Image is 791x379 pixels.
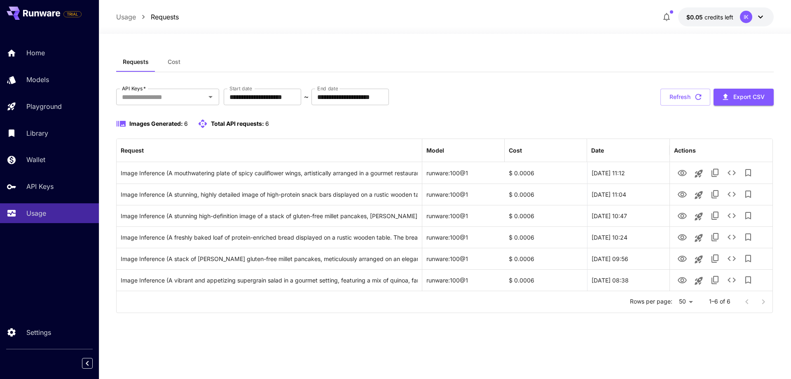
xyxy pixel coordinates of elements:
nav: breadcrumb [116,12,179,22]
p: Playground [26,101,62,111]
button: View Image [674,164,690,181]
label: API Keys [122,85,146,92]
div: 25 Aug, 2025 11:04 [587,184,669,205]
div: $ 0.0006 [505,184,587,205]
div: $ 0.0006 [505,226,587,248]
div: runware:100@1 [422,184,505,205]
div: Click to copy prompt [121,205,418,226]
div: runware:100@1 [422,205,505,226]
div: Click to copy prompt [121,162,418,184]
div: Cost [509,147,522,154]
div: runware:100@1 [422,226,505,248]
button: Launch in playground [690,208,707,225]
button: Copy TaskUUID [707,207,723,224]
div: 50 [676,296,696,308]
p: 1–6 of 6 [709,297,730,306]
button: View Image [674,250,690,267]
div: Model [426,147,444,154]
div: Click to copy prompt [121,248,418,269]
p: ~ [304,92,309,102]
button: Add to library [740,207,756,224]
p: API Keys [26,181,54,191]
button: View Image [674,271,690,288]
p: Library [26,128,48,138]
span: Add your payment card to enable full platform functionality. [63,9,82,19]
button: Launch in playground [690,165,707,182]
div: Request [121,147,144,154]
p: Rows per page: [630,297,672,306]
button: Copy TaskUUID [707,250,723,267]
button: See details [723,186,740,202]
button: Collapse sidebar [82,358,93,369]
span: TRIAL [64,11,81,17]
button: Launch in playground [690,230,707,246]
div: IK [740,11,752,23]
div: $ 0.0006 [505,205,587,226]
button: See details [723,272,740,288]
span: $0.05 [686,14,704,21]
div: Collapse sidebar [88,356,99,371]
button: Add to library [740,229,756,245]
p: Usage [26,208,46,218]
div: 25 Aug, 2025 10:47 [587,205,669,226]
p: Wallet [26,155,45,165]
div: Click to copy prompt [121,270,418,291]
button: View Image [674,186,690,202]
label: Start date [229,85,252,92]
span: 6 [265,120,269,127]
button: Add to library [740,165,756,181]
button: Add to library [740,250,756,267]
button: Copy TaskUUID [707,229,723,245]
button: Refresh [660,89,710,106]
button: Launch in playground [690,187,707,203]
div: 25 Aug, 2025 08:38 [587,269,669,291]
div: Click to copy prompt [121,184,418,205]
button: Copy TaskUUID [707,272,723,288]
div: 25 Aug, 2025 11:12 [587,162,669,184]
p: Home [26,48,45,58]
span: 6 [184,120,188,127]
button: Copy TaskUUID [707,186,723,202]
button: Export CSV [714,89,774,106]
a: Usage [116,12,136,22]
span: Images Generated: [129,120,183,127]
button: Launch in playground [690,273,707,289]
div: Actions [674,147,696,154]
div: $ 0.0006 [505,162,587,184]
label: End date [317,85,338,92]
button: See details [723,165,740,181]
button: Launch in playground [690,251,707,268]
span: Total API requests: [211,120,264,127]
span: credits left [704,14,733,21]
button: Copy TaskUUID [707,165,723,181]
div: runware:100@1 [422,269,505,291]
div: $ 0.0006 [505,269,587,291]
div: runware:100@1 [422,248,505,269]
div: runware:100@1 [422,162,505,184]
div: Date [591,147,604,154]
button: View Image [674,207,690,224]
p: Models [26,75,49,85]
button: View Image [674,228,690,245]
div: Click to copy prompt [121,227,418,248]
div: $ 0.0006 [505,248,587,269]
button: See details [723,229,740,245]
span: Requests [123,58,149,66]
button: Open [205,91,216,103]
a: Requests [151,12,179,22]
p: Settings [26,327,51,337]
button: See details [723,250,740,267]
button: Add to library [740,272,756,288]
button: $0.047IK [678,7,774,26]
div: $0.047 [686,13,733,21]
button: See details [723,207,740,224]
div: 25 Aug, 2025 10:24 [587,226,669,248]
button: Add to library [740,186,756,202]
div: 25 Aug, 2025 09:56 [587,248,669,269]
span: Cost [168,58,180,66]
